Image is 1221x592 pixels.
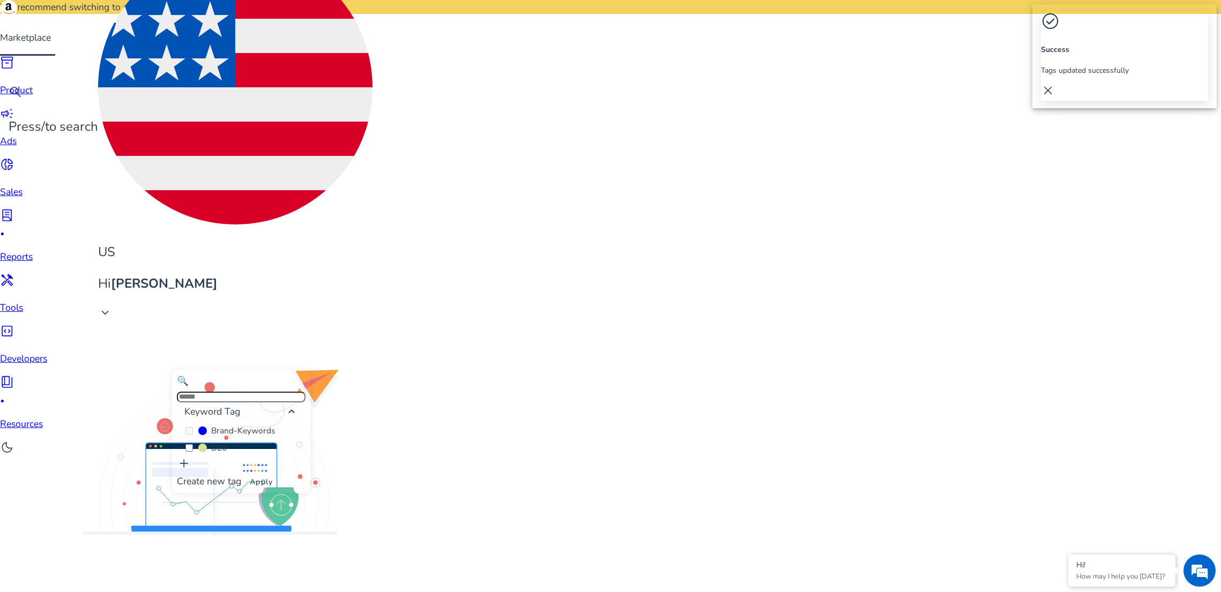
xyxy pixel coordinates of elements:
[177,402,306,421] div: Keyword Tag
[285,405,298,418] span: keyboard_arrow_up
[1076,572,1167,581] p: How may I help you today?
[177,456,191,470] span: add
[241,476,281,488] button: Apply
[185,444,193,452] input: D20
[1076,560,1167,570] div: Hi!
[185,427,193,434] input: Brand-Keywords
[177,374,189,387] span: 🔍
[177,456,306,488] a: Create new tag
[211,442,227,454] span: D20
[211,425,275,437] span: Brand-Keywords
[250,476,273,488] span: Apply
